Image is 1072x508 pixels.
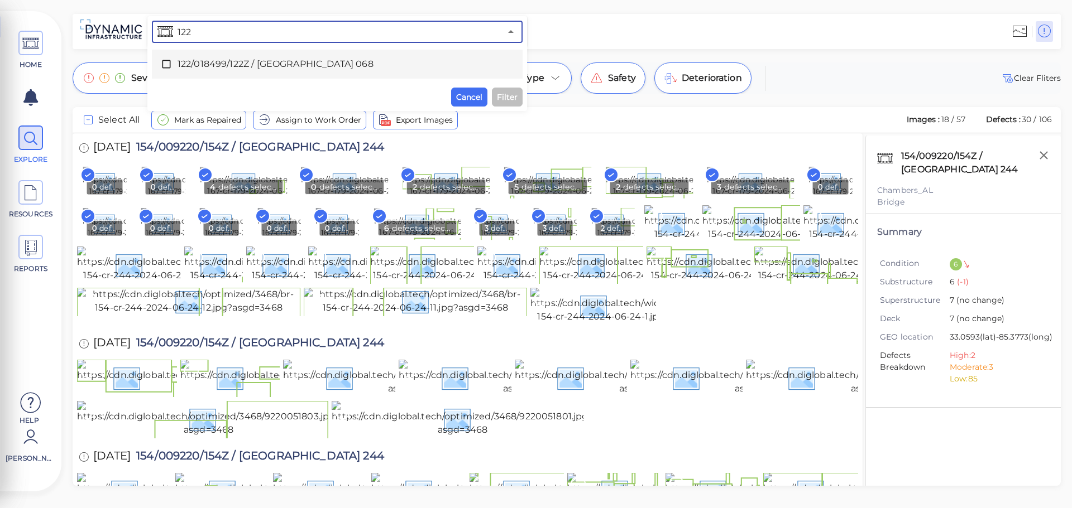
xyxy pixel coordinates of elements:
span: 3 [484,222,488,234]
a: RESOURCES [6,180,56,219]
a: EXPLORE [6,125,56,165]
span: defects selected [274,222,292,234]
img: https://cdn.diglobal.tech/width210/3468/br-167-cr-179-2024-06-24-11.jpg?asgd=3468 [592,208,747,239]
span: [PERSON_NAME] [6,453,53,463]
span: defects selected [420,181,479,192]
span: Deck [880,313,950,325]
span: defects selected [99,181,117,193]
span: (no change) [954,313,1004,323]
span: 7 [950,294,1041,307]
img: https://cdn.diglobal.tech/optimized/3468/9220051801.jpg?asgd=3468 [332,401,593,437]
img: https://cdn.diglobal.tech/optimized/3468/9220051803.jpg?asgd=3468 [77,401,340,437]
a: HOME [6,31,56,70]
span: 3 [543,222,547,234]
span: REPORTS [7,264,55,274]
img: https://cdn.diglobal.tech/width210/3468/br-167-cr-179-2024-06-24-7.jpg?asgd=3468 [199,167,374,197]
img: https://cdn.diglobal.tech/width210/3468/br-167-cr-179-2024-06-24-19.jpg?asgd=3468 [83,208,238,239]
span: 6 [950,276,1041,289]
img: https://cdn.diglobal.tech/optimized/3468/br-154-cr-244-2024-06-24-12.jpg?asgd=3468 [77,288,300,315]
button: Filter [492,88,523,107]
img: https://cdn.diglobal.tech/width210/3468/br-154-cr-244-2024-06-24-20.jpg?asgd=3468 [370,246,566,282]
span: 0 [818,181,823,193]
span: 154/009220/154Z / [GEOGRAPHIC_DATA] 244 [131,337,384,352]
span: 0 [267,222,272,234]
span: 2 [413,181,418,192]
span: defects selected [319,181,378,192]
span: EXPLORE [7,154,55,165]
img: https://cdn.diglobal.tech/width210/3468/br-167-cr-179-2024-06-24-5.jpg?asgd=3468 [403,167,577,197]
span: 2 [601,222,605,234]
button: Mark as Repaired [151,110,246,129]
span: 2 [616,181,620,192]
button: Clear Fliters [1001,71,1061,85]
span: 122/018499/122Z / [GEOGRAPHIC_DATA] 068 [178,57,497,71]
img: https://cdn.diglobal.tech/width210/3468/br-167-cr-179-2024-06-24-6.jpg?asgd=3468 [301,167,476,197]
button: Assign to Work Order [253,110,366,129]
iframe: Chat [1025,458,1064,500]
img: https://cdn.diglobal.tech/width210/3468/br-154-cr-244-2024-06-24-7.jpg?asgd=3468 [77,246,273,282]
span: Cancel [456,90,482,104]
span: 6 [384,222,389,234]
span: (-1) [955,277,969,287]
span: defects selected [158,181,176,193]
li: Moderate: 3 [950,361,1041,373]
span: defects selected [825,181,843,193]
span: Help [6,415,53,424]
span: Export Images [396,113,453,127]
button: Cancel [451,88,487,107]
span: 0 [325,222,330,234]
span: Condition [880,258,950,269]
span: Mark as Repaired [174,113,241,127]
span: 30 / 106 [1022,114,1052,124]
span: defects selected [157,222,175,234]
img: https://cdn.diglobal.tech/width210/3468/br-167-cr-179-2024-06-24-21.jpg?asgd=3468 [707,167,882,197]
span: [DATE] [93,337,131,352]
img: https://cdn.diglobal.tech/width210/3468/br-167-cr-179-2024-06-24-18.jpg?asgd=3468 [141,208,296,239]
span: defects selected [99,222,117,234]
span: 0 [92,222,97,234]
span: Images : [906,114,941,124]
span: Substructure [880,276,950,288]
span: [DATE] [93,141,131,156]
li: High: 2 [950,350,1041,361]
button: Close [503,24,519,40]
span: HOME [7,60,55,70]
img: https://cdn.diglobal.tech/width210/3468/br-167-cr-179-2024-06-24-17.jpg?asgd=3468 [199,208,355,239]
span: Superstructure [880,294,950,306]
img: https://cdn.diglobal.tech/width210/3468/br-167-cr-179-2024-06-24-3.jpg?asgd=3468 [605,167,780,197]
button: Export Images [373,110,458,129]
span: defects selected [491,222,509,234]
a: REPORTS [6,235,56,274]
span: Filter [497,90,518,104]
img: https://cdn.diglobal.tech/width210/3468/br-154-cr-244-2024-06-24-1.jpg?asgd=3468 [530,288,726,323]
span: 154/009220/154Z / [GEOGRAPHIC_DATA] 244 [131,141,384,156]
span: defects selected [392,222,451,234]
span: defects selected [332,222,350,234]
span: defects selected [218,181,276,192]
span: 5 [514,181,519,192]
img: https://cdn.diglobal.tech/width210/3468/br-167-cr-179-2024-06-24-13.jpg?asgd=3468 [475,208,630,239]
img: https://cdn.diglobal.tech/width210/3468/br-167-cr-179-2024-06-24-8.jpg?asgd=3468 [141,167,296,197]
div: 154/009220/154Z / [GEOGRAPHIC_DATA] 244 [898,147,1050,179]
span: (no change) [954,295,1004,305]
span: 4 [210,181,216,192]
span: 0 [150,222,155,234]
span: Safety [608,71,636,85]
span: 7 [950,313,1041,326]
span: Deterioration [682,71,742,85]
span: 18 / 57 [941,114,966,124]
span: Defects Breakdown [880,350,950,385]
img: https://cdn.diglobal.tech/width210/3468/br-154-cr-244-2024-06-24-18.jpg?asgd=3468 [539,246,735,282]
span: 3 [717,181,722,192]
span: 0 [92,181,97,193]
span: Severity [131,71,167,85]
span: 0 [209,222,214,234]
span: 0 [312,181,317,192]
span: defects selected [724,181,783,192]
img: https://cdn.diglobal.tech/width210/3468/br-167-cr-179-2024-06-24-12.jpg?asgd=3468 [533,208,688,239]
span: GEO location [880,331,950,343]
span: defects selected [549,222,567,234]
img: https://cdn.diglobal.tech/optimized/3468/br-154-cr-244-2024-06-24-11.jpg?asgd=3468 [304,288,527,315]
img: https://cdn.diglobal.tech/width210/3468/br-167-cr-179-2024-06-24-9.jpg?asgd=3468 [83,167,238,197]
li: Low: 85 [950,373,1041,385]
